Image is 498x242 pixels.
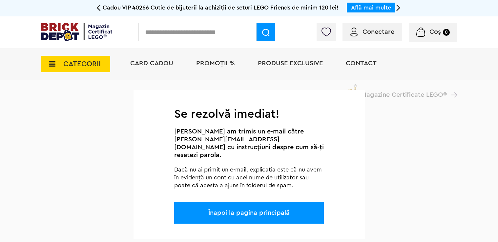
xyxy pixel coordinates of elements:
a: Află mai multe [351,5,391,10]
a: Produse exclusive [258,60,323,67]
span: Conectare [363,29,394,35]
a: Conectare [350,29,394,35]
h2: Se rezolvă imediat! [174,110,324,119]
a: Înapoi la pagina principală [208,210,290,216]
small: 0 [443,29,450,36]
span: Cadou VIP 40266 Cutie de bijuterii la achiziții de seturi LEGO Friends de minim 120 lei! [103,5,339,10]
span: Coș [429,29,441,35]
a: Contact [346,60,377,67]
div: [PERSON_NAME] am trimis un e-mail către [PERSON_NAME][EMAIL_ADDRESS][DOMAIN_NAME] cu instrucțiuni... [174,128,324,159]
a: PROMOȚII % [196,60,235,67]
div: Dacă nu ai primit un e-mail, explicația este că nu avem în evidență un cont cu acel nume de utili... [174,166,324,189]
span: CATEGORII [63,60,101,68]
a: Card Cadou [130,60,173,67]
